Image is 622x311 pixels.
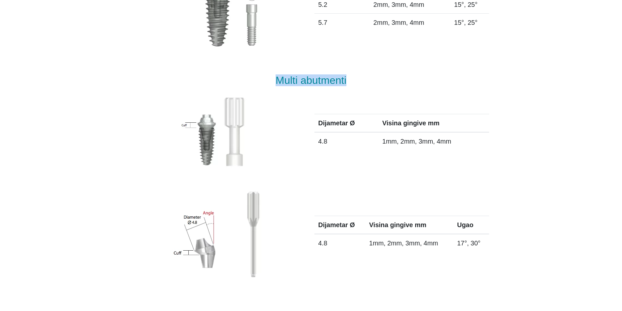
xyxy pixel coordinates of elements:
[378,114,489,132] th: Visina gingive mm
[133,75,489,86] h2: Multi abutmenti
[378,132,489,150] td: 1mm, 2mm, 3mm, 4mm
[453,216,489,234] th: Ugao
[453,234,489,252] td: 17°, 30°
[365,216,453,234] th: Visina gingive mm
[365,234,453,252] td: 1mm, 2mm, 3mm, 4mm
[370,13,450,31] td: 2mm, 3mm, 4mm
[314,13,370,31] td: 5.7
[314,114,378,132] th: Dijametar Ø
[314,216,365,234] th: Dijametar Ø
[314,234,365,252] td: 4.8
[314,132,378,150] td: 4.8
[450,13,489,31] td: 15°, 25°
